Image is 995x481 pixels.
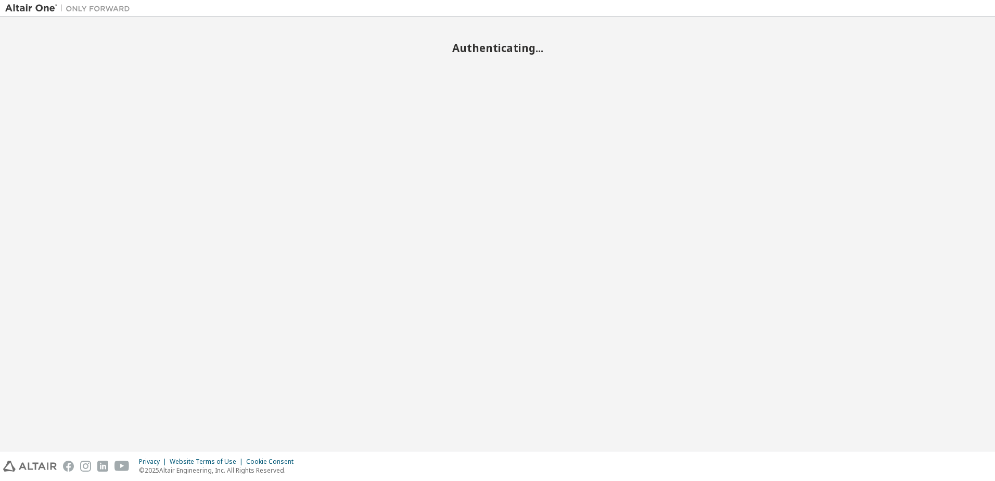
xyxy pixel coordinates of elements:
[114,461,130,472] img: youtube.svg
[63,461,74,472] img: facebook.svg
[80,461,91,472] img: instagram.svg
[246,458,300,466] div: Cookie Consent
[97,461,108,472] img: linkedin.svg
[3,461,57,472] img: altair_logo.svg
[5,41,990,55] h2: Authenticating...
[170,458,246,466] div: Website Terms of Use
[139,458,170,466] div: Privacy
[139,466,300,475] p: © 2025 Altair Engineering, Inc. All Rights Reserved.
[5,3,135,14] img: Altair One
